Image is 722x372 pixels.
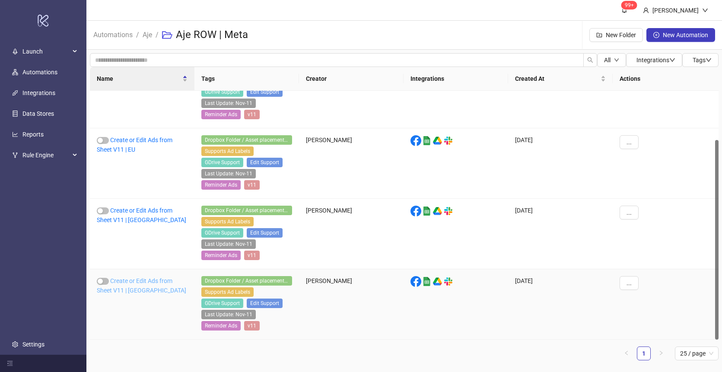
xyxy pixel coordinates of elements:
[201,321,241,331] span: Reminder Ads
[637,347,650,360] a: 1
[244,321,260,331] span: v11
[201,299,243,308] span: GDrive Support
[624,350,629,356] span: left
[201,146,254,156] span: Supports Ad Labels
[508,128,613,199] div: [DATE]
[626,53,682,67] button: Integrationsdown
[682,53,719,67] button: Tagsdown
[606,32,636,38] span: New Folder
[201,228,243,238] span: GDrive Support
[693,57,712,64] span: Tags
[620,276,639,290] button: ...
[597,53,626,67] button: Alldown
[404,67,508,91] th: Integrations
[136,21,139,49] li: /
[156,21,159,49] li: /
[663,32,708,38] span: New Automation
[620,135,639,149] button: ...
[97,137,172,153] a: Create or Edit Ads from Sheet V11 | EU
[22,89,55,96] a: Integrations
[244,180,260,190] span: v11
[201,217,254,226] span: Supports Ad Labels
[247,158,283,167] span: Edit Support
[244,110,260,119] span: v11
[636,57,675,64] span: Integrations
[706,57,712,63] span: down
[201,251,241,260] span: Reminder Ads
[201,239,256,249] span: Last Update: Nov-11
[680,347,713,360] span: 25 / page
[627,280,632,286] span: ...
[702,7,708,13] span: down
[654,347,668,360] li: Next Page
[508,269,613,340] div: [DATE]
[22,69,57,76] a: Automations
[201,169,256,178] span: Last Update: Nov-11
[299,269,404,340] div: [PERSON_NAME]
[162,30,172,40] span: folder-open
[201,206,292,215] span: Dropbox Folder / Asset placement detection
[627,139,632,146] span: ...
[201,310,256,319] span: Last Update: Nov-11
[614,57,619,63] span: down
[22,43,70,60] span: Launch
[627,209,632,216] span: ...
[643,7,649,13] span: user
[22,341,45,348] a: Settings
[176,28,248,42] h3: Aje ROW | Meta
[604,57,611,64] span: All
[508,199,613,269] div: [DATE]
[620,347,633,360] li: Previous Page
[201,158,243,167] span: GDrive Support
[90,67,194,91] th: Name
[587,57,593,63] span: search
[299,128,404,199] div: [PERSON_NAME]
[508,67,613,91] th: Created At
[621,7,627,13] span: bell
[649,6,702,15] div: [PERSON_NAME]
[194,67,299,91] th: Tags
[620,347,633,360] button: left
[637,347,651,360] li: 1
[299,58,404,128] div: [DOMAIN_NAME] (LP)
[201,287,254,297] span: Supports Ad Labels
[201,99,256,108] span: Last Update: Nov-11
[613,67,719,91] th: Actions
[22,146,70,164] span: Rule Engine
[653,32,659,38] span: plus-circle
[596,32,602,38] span: folder-add
[201,110,241,119] span: Reminder Ads
[621,1,637,10] sup: 1779
[201,87,243,97] span: GDrive Support
[669,57,675,63] span: down
[97,74,181,83] span: Name
[589,28,643,42] button: New Folder
[508,58,613,128] div: [DATE]
[12,48,18,54] span: rocket
[247,87,283,97] span: Edit Support
[646,28,715,42] button: New Automation
[515,74,599,83] span: Created At
[247,299,283,308] span: Edit Support
[658,350,664,356] span: right
[299,199,404,269] div: [PERSON_NAME]
[247,228,283,238] span: Edit Support
[97,277,186,294] a: Create or Edit Ads from Sheet V11 | [GEOGRAPHIC_DATA]
[7,360,13,366] span: menu-fold
[201,276,292,286] span: Dropbox Folder / Asset placement detection
[22,131,44,138] a: Reports
[141,29,154,39] a: Aje
[620,206,639,219] button: ...
[12,152,18,158] span: fork
[675,347,719,360] div: Page Size
[92,29,134,39] a: Automations
[97,207,186,223] a: Create or Edit Ads from Sheet V11 | [GEOGRAPHIC_DATA]
[299,67,404,91] th: Creator
[654,347,668,360] button: right
[22,110,54,117] a: Data Stores
[244,251,260,260] span: v11
[201,135,292,145] span: Dropbox Folder / Asset placement detection
[201,180,241,190] span: Reminder Ads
